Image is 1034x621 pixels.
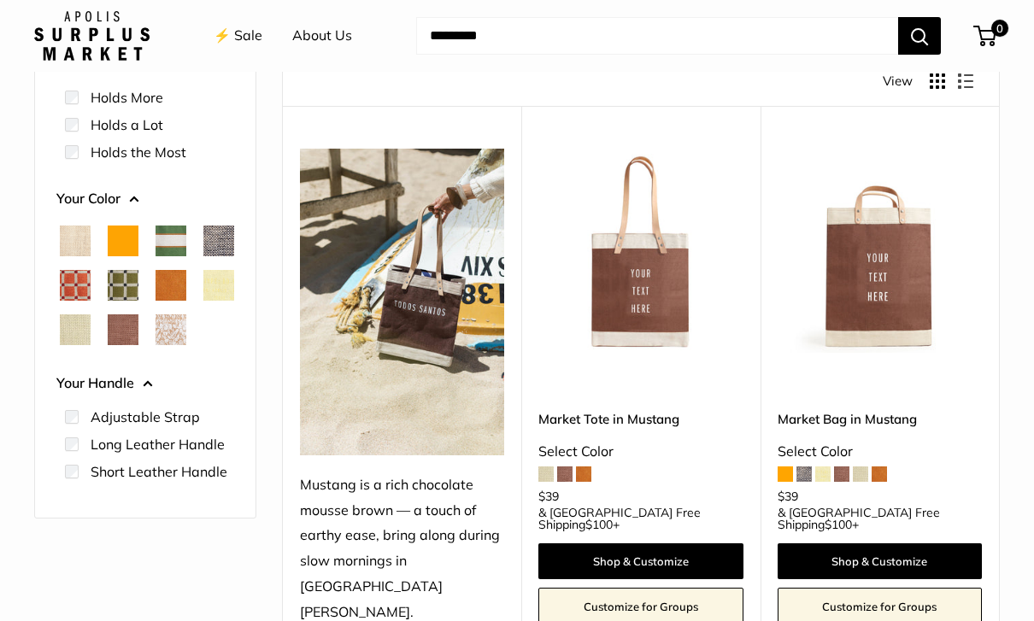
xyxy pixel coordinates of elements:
button: Natural [60,226,91,256]
a: 0 [975,26,996,46]
a: Shop & Customize [538,543,743,579]
span: View [883,69,913,93]
span: $39 [538,489,559,504]
button: Cognac [156,270,186,301]
button: Display products as grid [930,73,945,89]
a: Shop & Customize [778,543,982,579]
label: Holds More [91,87,163,108]
img: Market Tote in Mustang [538,149,743,353]
a: Market Bag in MustangMarket Bag in Mustang [778,149,982,353]
button: Your Color [56,186,234,212]
button: Chenille Window Brick [60,270,91,301]
label: Adjustable Strap [91,407,200,427]
button: Mint Sorbet [60,314,91,345]
a: Market Tote in Mustang [538,409,743,429]
input: Search... [416,17,898,55]
button: Orange [108,226,138,256]
label: Short Leather Handle [91,461,227,482]
a: About Us [292,23,352,49]
span: 0 [991,20,1008,37]
span: & [GEOGRAPHIC_DATA] Free Shipping + [538,507,743,530]
button: Chenille Window Sage [108,270,138,301]
button: Court Green [156,226,186,256]
button: White Porcelain [156,314,186,345]
span: $39 [778,489,798,504]
button: Display products as list [958,73,973,89]
img: Mustang is a rich chocolate mousse brown — a touch of earthy ease, bring along during slow mornin... [300,149,504,455]
a: Market Bag in Mustang [778,409,982,429]
label: Long Leather Handle [91,434,225,454]
label: Holds the Most [91,142,186,162]
button: Your Handle [56,371,234,396]
a: ⚡️ Sale [214,23,262,49]
button: Chambray [203,226,234,256]
a: Market Tote in MustangMarket Tote in Mustang [538,149,743,353]
img: Apolis: Surplus Market [34,11,150,61]
span: $100 [825,517,852,532]
div: Select Color [778,439,982,465]
span: & [GEOGRAPHIC_DATA] Free Shipping + [778,507,982,530]
label: Holds a Lot [91,114,163,135]
span: $100 [585,517,613,532]
div: Select Color [538,439,743,465]
button: Mustang [108,314,138,345]
img: Market Bag in Mustang [778,149,982,353]
button: Search [898,17,941,55]
button: Daisy [203,270,234,301]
